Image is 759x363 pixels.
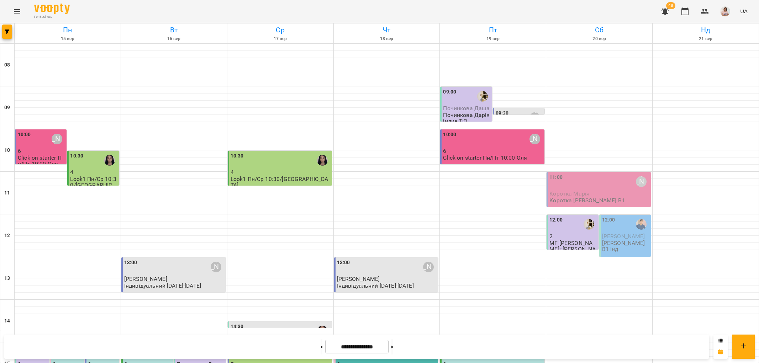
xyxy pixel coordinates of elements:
[441,25,545,36] h6: Пт
[4,146,10,154] h6: 10
[443,88,456,96] label: 09:00
[335,25,439,36] h6: Чт
[477,91,488,102] img: Сидорук Тетяна
[654,36,758,42] h6: 21 вер
[4,274,10,282] h6: 13
[122,36,226,42] h6: 16 вер
[602,233,645,240] span: [PERSON_NAME]
[211,262,221,272] div: Ольга Шинкаренко
[443,155,527,161] p: Click on starter Пн/Пт 10:00 Оля
[124,283,201,289] p: Індивідуальний [DATE]-[DATE]
[549,190,590,197] span: Коротка Марія
[228,36,332,42] h6: 17 вер
[636,176,647,187] div: Ольга Шинкаренко
[496,110,509,117] label: 09:30
[443,148,543,154] p: 6
[4,317,10,325] h6: 14
[124,259,137,267] label: 13:00
[231,176,331,188] p: Look1 Пн/Ср 10:30/[GEOGRAPHIC_DATA]
[18,155,65,167] p: Click on starter Пн/Пт 10:00 Оля
[104,155,115,166] img: Вікторія Матвійчук
[547,36,651,42] h6: 20 вер
[441,36,545,42] h6: 19 вер
[16,25,120,36] h6: Пн
[337,276,380,282] span: [PERSON_NAME]
[317,155,328,166] img: Вікторія Матвійчук
[231,169,331,175] p: 4
[547,25,651,36] h6: Сб
[443,105,490,112] span: Починкова Даша
[16,36,120,42] h6: 15 вер
[720,6,730,16] img: a9a10fb365cae81af74a091d218884a8.jpeg
[737,5,750,18] button: UA
[70,176,117,194] p: Look1 Пн/Ср 10:30/[GEOGRAPHIC_DATA]
[666,2,675,9] span: 48
[34,4,70,14] img: Voopty Logo
[654,25,758,36] h6: Нд
[70,152,83,160] label: 10:30
[549,216,563,224] label: 12:00
[549,240,597,258] p: МГ [PERSON_NAME]+[PERSON_NAME]/ТЮ
[549,197,625,203] p: Коротка [PERSON_NAME] В1
[317,326,328,336] img: Вікторія Матвійчук
[529,134,540,144] div: Ольга Шинкаренко
[549,174,563,181] label: 11:00
[584,219,594,230] img: Сидорук Тетяна
[443,112,490,124] p: Починкова Дарія індив ТЮ
[740,7,748,15] span: UA
[70,169,117,175] p: 4
[18,148,65,154] p: 6
[18,131,31,139] label: 10:00
[231,152,244,160] label: 10:30
[52,134,62,144] div: Ольга Шинкаренко
[529,112,540,123] div: Ольга Шинкаренко
[602,240,649,252] p: [PERSON_NAME] В1 інд
[335,36,439,42] h6: 18 вер
[124,276,167,282] span: [PERSON_NAME]
[34,15,70,19] span: For Business
[231,323,244,331] label: 14:30
[636,219,647,230] img: Кім Денис
[4,189,10,197] h6: 11
[122,25,226,36] h6: Вт
[337,283,414,289] p: Індивідуальний [DATE]-[DATE]
[423,262,434,272] div: Ольга Шинкаренко
[228,25,332,36] h6: Ср
[4,61,10,69] h6: 08
[4,104,10,112] h6: 09
[549,233,597,239] p: 2
[4,232,10,240] h6: 12
[337,259,350,267] label: 13:00
[602,216,615,224] label: 12:00
[443,131,456,139] label: 10:00
[9,3,26,20] button: Menu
